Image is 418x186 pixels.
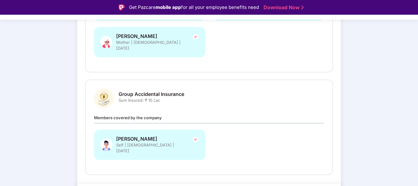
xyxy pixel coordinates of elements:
span: [PERSON_NAME] [116,136,184,142]
strong: mobile app [156,4,181,10]
img: Logo [119,4,125,10]
span: Members covered by the company [94,115,162,120]
img: svg+xml;base64,PHN2ZyBpZD0iVGljay0yNHgyNCIgeG1sbnM9Imh0dHA6Ly93d3cudzMub3JnLzIwMDAvc3ZnIiB3aWR0aD... [192,33,199,40]
span: Group Accidental Insurance [119,91,184,97]
span: Sum Insured: ₹ 10 Lac [119,97,184,103]
span: Mother | [DEMOGRAPHIC_DATA] | [DATE] [116,40,184,51]
a: Download Now [264,4,302,11]
span: [PERSON_NAME] [116,33,184,40]
img: svg+xml;base64,PHN2ZyB4bWxucz0iaHR0cDovL3d3dy53My5vcmcvMjAwMC9zdmciIHhtbG5zOnhsaW5rPSJodHRwOi8vd3... [100,33,112,51]
img: svg+xml;base64,PHN2ZyBpZD0iR3JvdXBfQWNjaWRlbnRhbF9JbnN1cmFuY2UiIGRhdGEtbmFtZT0iR3JvdXAgQWNjaWRlbn... [94,89,114,108]
img: svg+xml;base64,PHN2ZyBpZD0iU3BvdXNlX01hbGUiIHhtbG5zPSJodHRwOi8vd3d3LnczLm9yZy8yMDAwL3N2ZyIgeG1sbn... [100,136,112,154]
img: svg+xml;base64,PHN2ZyBpZD0iVGljay0yNHgyNCIgeG1sbnM9Imh0dHA6Ly93d3cudzMub3JnLzIwMDAvc3ZnIiB3aWR0aD... [192,136,199,143]
span: Self | [DEMOGRAPHIC_DATA] | [DATE] [116,142,184,154]
img: Stroke [301,4,304,11]
div: Get Pazcare for all your employee benefits need [129,4,259,11]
